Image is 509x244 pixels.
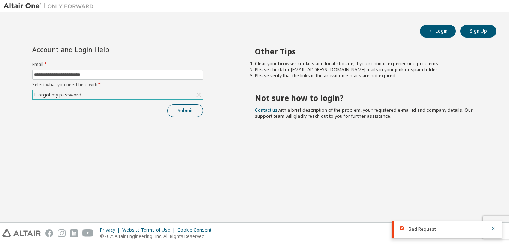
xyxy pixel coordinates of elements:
[70,229,78,237] img: linkedin.svg
[255,67,483,73] li: Please check for [EMAIL_ADDRESS][DOMAIN_NAME] mails in your junk or spam folder.
[58,229,66,237] img: instagram.svg
[32,62,203,68] label: Email
[255,61,483,67] li: Clear your browser cookies and local storage, if you continue experiencing problems.
[100,233,216,239] p: © 2025 Altair Engineering, Inc. All Rights Reserved.
[100,227,122,233] div: Privacy
[4,2,97,10] img: Altair One
[167,104,203,117] button: Submit
[45,229,53,237] img: facebook.svg
[32,82,203,88] label: Select what you need help with
[409,226,436,232] span: Bad Request
[255,47,483,56] h2: Other Tips
[33,90,203,99] div: I forgot my password
[82,229,93,237] img: youtube.svg
[255,107,473,119] span: with a brief description of the problem, your registered e-mail id and company details. Our suppo...
[420,25,456,38] button: Login
[2,229,41,237] img: altair_logo.svg
[460,25,496,38] button: Sign Up
[255,73,483,79] li: Please verify that the links in the activation e-mails are not expired.
[255,93,483,103] h2: Not sure how to login?
[255,107,278,113] a: Contact us
[177,227,216,233] div: Cookie Consent
[122,227,177,233] div: Website Terms of Use
[32,47,169,53] div: Account and Login Help
[33,91,82,99] div: I forgot my password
